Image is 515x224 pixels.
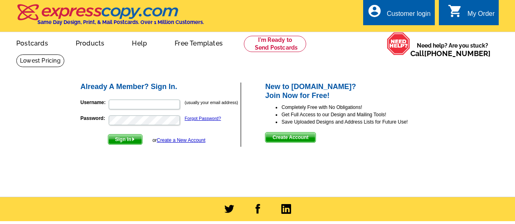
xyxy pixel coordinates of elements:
button: Create Account [265,132,316,143]
li: Save Uploaded Designs and Address Lists for Future Use! [281,118,436,126]
a: account_circle Customer login [367,9,431,19]
small: (usually your email address) [185,100,238,105]
li: Completely Free with No Obligations! [281,104,436,111]
label: Username: [81,99,108,106]
span: Call [410,49,491,58]
span: Need help? Are you stuck? [410,41,495,58]
h2: New to [DOMAIN_NAME]? Join Now for Free! [265,83,436,100]
i: account_circle [367,4,382,18]
i: shopping_cart [448,4,462,18]
a: Create a New Account [157,137,205,143]
span: Sign In [108,135,142,144]
span: Create Account [265,133,315,142]
a: Products [63,33,118,52]
h2: Already A Member? Sign In. [81,83,241,91]
h4: Same Day Design, Print, & Mail Postcards. Over 1 Million Customers. [37,19,204,25]
label: Password: [81,115,108,122]
a: [PHONE_NUMBER] [424,49,491,58]
li: Get Full Access to our Design and Mailing Tools! [281,111,436,118]
img: button-next-arrow-white.png [131,137,135,141]
a: Free Templates [162,33,236,52]
div: or [152,137,205,144]
img: help [387,32,410,55]
a: shopping_cart My Order [448,9,495,19]
div: Customer login [387,10,431,22]
a: Same Day Design, Print, & Mail Postcards. Over 1 Million Customers. [16,10,204,25]
a: Postcards [3,33,61,52]
div: My Order [467,10,495,22]
button: Sign In [108,134,142,145]
a: Help [119,33,160,52]
a: Forgot Password? [185,116,221,121]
